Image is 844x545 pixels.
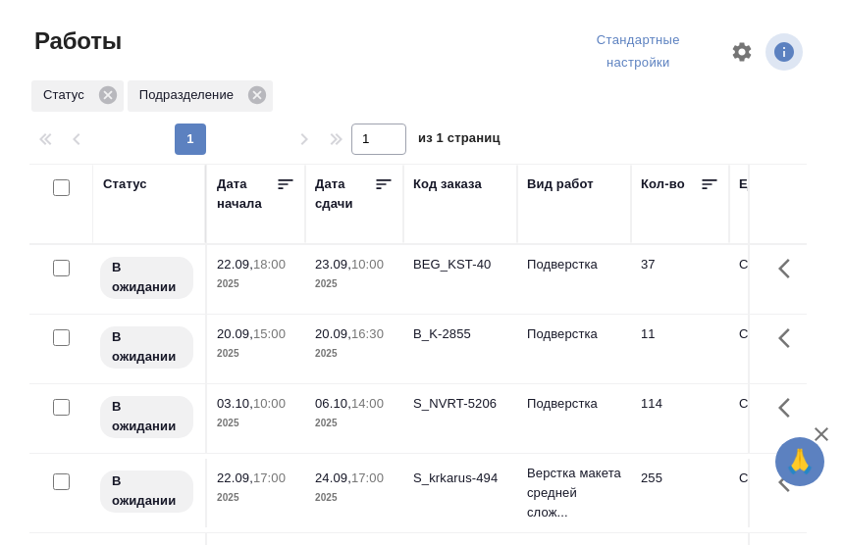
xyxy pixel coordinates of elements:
[315,174,374,214] div: Дата сдачи
[351,396,384,411] p: 14:00
[413,469,507,488] div: S_krkarus-494
[351,471,384,485] p: 17:00
[413,174,482,194] div: Код заказа
[98,394,195,440] div: Исполнитель назначен, приступать к работе пока рано
[139,85,240,105] p: Подразделение
[253,396,286,411] p: 10:00
[413,394,507,414] div: S_NVRT-5206
[217,488,295,508] p: 2025
[217,471,253,485] p: 22.09,
[315,274,394,294] p: 2025
[527,255,621,274] p: Подверстка
[527,394,621,414] p: Подверстка
[718,28,765,75] span: Настроить таблицу
[527,464,621,522] p: Верстка макета средней слож...
[315,344,394,364] p: 2025
[413,324,507,344] div: B_K-2855
[253,471,286,485] p: 17:00
[253,257,286,272] p: 18:00
[766,459,814,506] button: Здесь прячутся важные кнопки
[217,174,276,214] div: Дата начала
[29,25,122,57] span: Работы
[641,174,685,194] div: Кол-во
[112,471,182,511] p: В ожидании
[98,469,195,515] div: Исполнитель назначен, приступать к работе пока рано
[315,257,351,272] p: 23.09,
[729,384,843,453] td: Страница А4
[103,174,147,194] div: Статус
[315,326,351,341] p: 20.09,
[775,437,824,486] button: 🙏
[315,396,351,411] p: 06.10,
[558,25,718,78] div: split button
[253,326,286,341] p: 15:00
[766,315,814,362] button: Здесь прячутся важные кнопки
[112,397,182,436] p: В ожидании
[766,384,814,431] button: Здесь прячутся важные кнопки
[217,396,253,411] p: 03.10,
[765,33,807,71] span: Посмотреть информацию
[128,80,273,112] div: Подразделение
[729,459,843,527] td: Страница А4
[631,459,729,527] td: 255
[31,80,124,112] div: Статус
[783,441,817,482] span: 🙏
[631,384,729,453] td: 114
[315,414,394,433] p: 2025
[631,315,729,383] td: 11
[217,414,295,433] p: 2025
[315,488,394,508] p: 2025
[766,245,814,292] button: Здесь прячутся важные кнопки
[729,315,843,383] td: Страница А4
[527,174,594,194] div: Вид работ
[631,245,729,314] td: 37
[527,324,621,344] p: Подверстка
[315,471,351,485] p: 24.09,
[729,245,843,314] td: Страница А4
[43,85,91,105] p: Статус
[217,326,253,341] p: 20.09,
[413,255,507,274] div: BEG_KST-40
[98,324,195,371] div: Исполнитель назначен, приступать к работе пока рано
[217,274,295,294] p: 2025
[217,344,295,364] p: 2025
[98,255,195,301] div: Исполнитель назначен, приступать к работе пока рано
[351,326,384,341] p: 16:30
[418,126,501,155] span: из 1 страниц
[112,258,182,297] p: В ожидании
[739,174,787,194] div: Ед. изм
[217,257,253,272] p: 22.09,
[112,327,182,367] p: В ожидании
[351,257,384,272] p: 10:00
